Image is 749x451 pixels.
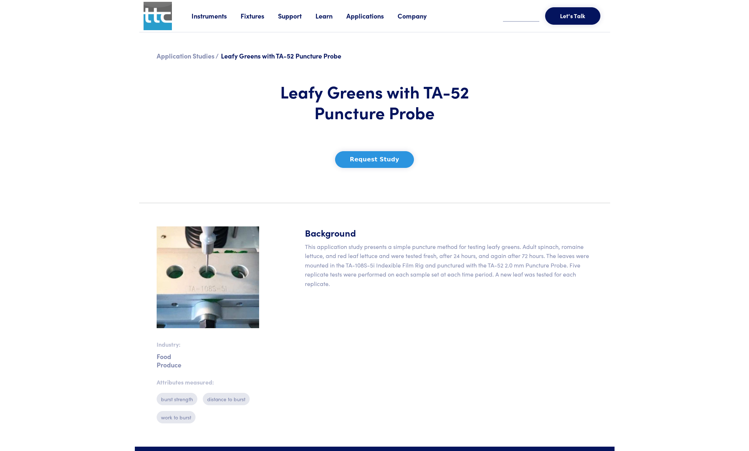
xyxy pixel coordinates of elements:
[268,81,482,123] h1: Leafy Greens with TA-52 Puncture Probe
[398,11,440,20] a: Company
[192,11,241,20] a: Instruments
[144,2,172,30] img: ttc_logo_1x1_v1.0.png
[203,393,250,405] p: distance to burst
[346,11,398,20] a: Applications
[157,51,219,60] a: Application Studies /
[157,411,196,423] p: work to burst
[335,151,414,168] button: Request Study
[278,11,315,20] a: Support
[157,340,259,349] p: Industry:
[305,242,593,289] p: This application study presents a simple puncture method for testing leafy greens. Adult spinach,...
[157,393,197,405] p: burst strength
[241,11,278,20] a: Fixtures
[545,7,600,25] button: Let's Talk
[221,51,341,60] span: Leafy Greens with TA-52 Puncture Probe
[157,363,259,366] p: Produce
[157,378,259,387] p: Attributes measured:
[157,355,259,358] p: Food
[157,226,259,328] img: setting up test on leafy greens
[315,11,346,20] a: Learn
[305,226,593,239] h5: Background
